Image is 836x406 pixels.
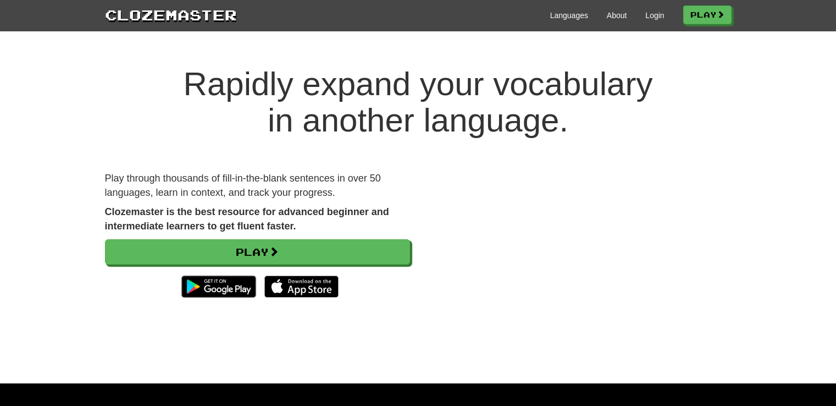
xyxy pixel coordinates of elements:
a: Play [105,239,410,265]
img: Get it on Google Play [176,270,261,303]
p: Play through thousands of fill-in-the-blank sentences in over 50 languages, learn in context, and... [105,172,410,200]
strong: Clozemaster is the best resource for advanced beginner and intermediate learners to get fluent fa... [105,206,389,232]
a: Languages [550,10,588,21]
a: Clozemaster [105,4,237,25]
a: Login [645,10,664,21]
a: About [607,10,627,21]
a: Play [683,6,732,24]
img: Download_on_the_App_Store_Badge_US-UK_135x40-25178aeef6eb6b83b96f5f2d004eda3bffbb37122de64afbaef7... [264,276,339,298]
